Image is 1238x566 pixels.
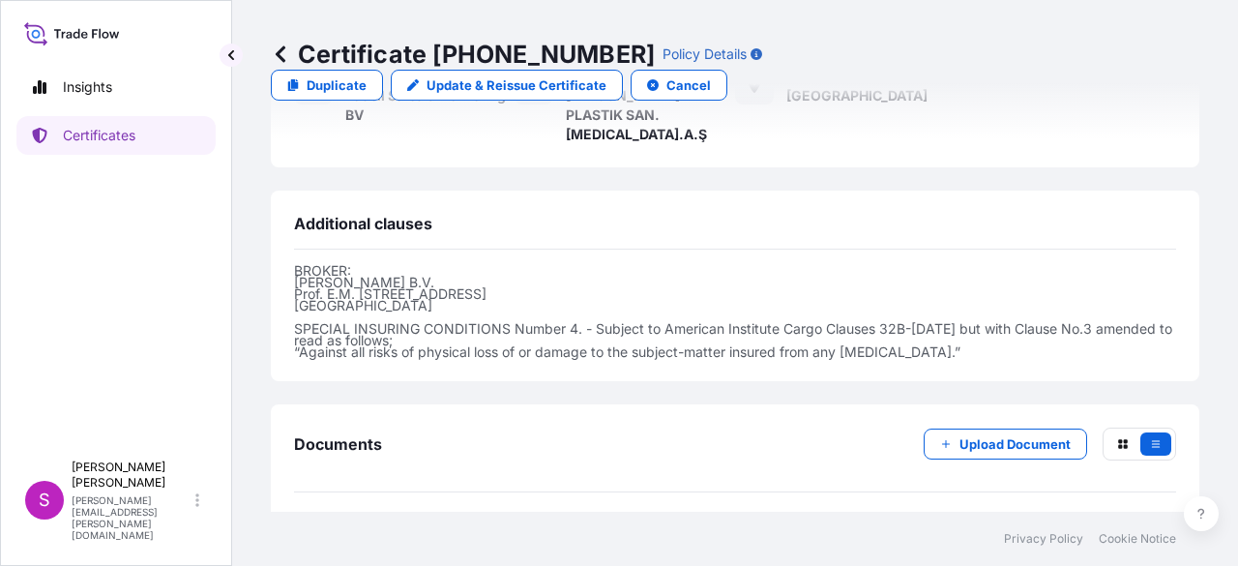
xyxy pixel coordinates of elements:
[631,70,727,101] button: Cancel
[427,75,606,95] p: Update & Reissue Certificate
[666,75,711,95] p: Cancel
[39,491,50,510] span: S
[663,45,747,64] p: Policy Details
[307,75,367,95] p: Duplicate
[271,39,655,70] p: Certificate [PHONE_NUMBER]
[72,494,192,541] p: [PERSON_NAME][EMAIL_ADDRESS][PERSON_NAME][DOMAIN_NAME]
[63,77,112,97] p: Insights
[271,70,383,101] a: Duplicate
[16,116,216,155] a: Certificates
[294,434,382,454] span: Documents
[63,126,135,145] p: Certificates
[1004,531,1083,547] a: Privacy Policy
[16,68,216,106] a: Insights
[1099,531,1176,547] a: Cookie Notice
[391,70,623,101] a: Update & Reissue Certificate
[294,214,432,233] span: Additional clauses
[959,434,1071,454] p: Upload Document
[294,265,1176,358] p: BROKER: [PERSON_NAME] B.V. Prof. E.M. [STREET_ADDRESS] [GEOGRAPHIC_DATA] SPECIAL INSURING CONDITI...
[72,460,192,491] p: [PERSON_NAME] [PERSON_NAME]
[924,429,1087,460] button: Upload Document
